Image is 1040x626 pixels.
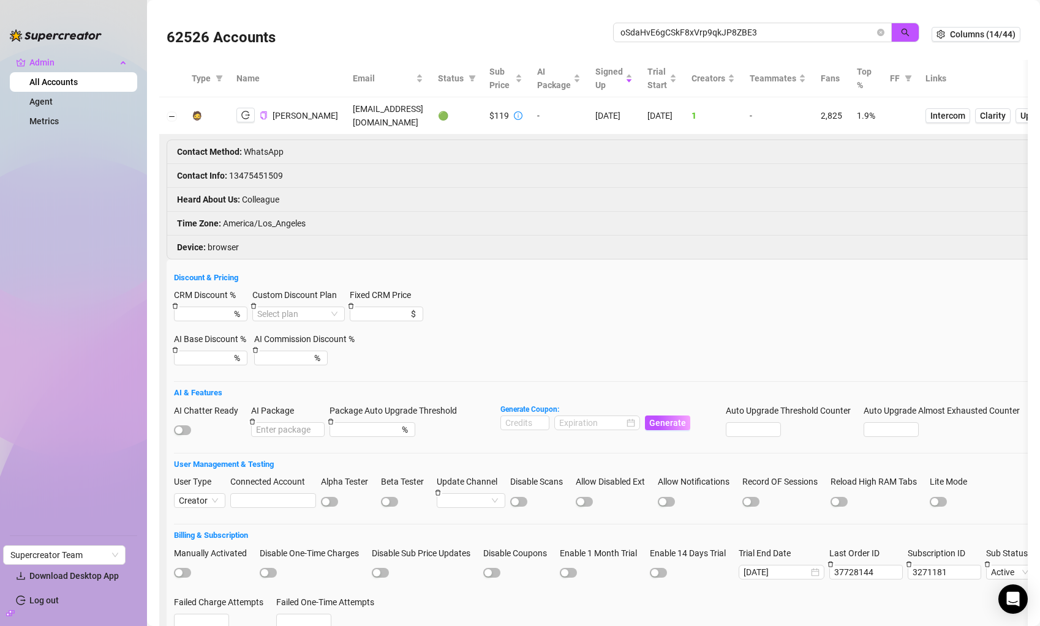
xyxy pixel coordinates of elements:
[179,307,232,321] input: CRM Discount %
[658,475,737,488] label: Allow Notifications
[864,404,1028,417] label: Auto Upgrade Almost Exhausted Counter
[890,72,900,85] span: FF
[355,307,409,321] input: Fixed CRM Price
[334,423,399,436] input: Package Auto Upgrade Threshold
[438,111,448,121] span: 🟢
[192,72,211,85] span: Type
[576,475,653,488] label: Allow Disabled Ext
[684,60,742,97] th: Creators
[192,109,202,122] div: 🧔
[251,303,257,309] span: delete
[469,75,476,82] span: filter
[16,571,26,581] span: download
[649,418,686,428] span: Generate
[348,303,354,309] span: delete
[345,97,431,135] td: [EMAIL_ADDRESS][DOMAIN_NAME]
[489,65,513,92] span: Sub Price
[29,595,59,605] a: Log out
[353,72,413,85] span: Email
[179,351,232,365] input: AI Base Discount %
[906,561,912,567] span: delete
[10,29,102,42] img: logo-BBDzfeDw.svg
[560,568,577,578] button: Enable 1 Month Trial
[167,111,177,121] button: Collapse row
[29,77,78,87] a: All Accounts
[984,561,990,567] span: delete
[381,497,398,507] button: Beta Tester
[172,347,178,353] span: delete
[174,404,246,417] label: AI Chatter Ready
[742,60,813,97] th: Teammates
[177,171,227,181] strong: Contact Info :
[930,475,975,488] label: Lite Mode
[930,497,947,507] button: Lite Mode
[877,29,884,36] span: close-circle
[29,97,53,106] a: Agent
[829,546,887,560] label: Last Order ID
[216,75,223,82] span: filter
[260,546,367,560] label: Disable One-Time Charges
[330,404,465,417] label: Package Auto Upgrade Threshold
[650,546,734,560] label: Enable 14 Days Trial
[905,75,912,82] span: filter
[177,147,242,157] strong: Contact Method :
[821,111,842,121] span: 2,825
[726,423,780,436] input: Auto Upgrade Threshold Counter
[10,546,118,564] span: Supercreator Team
[908,546,973,560] label: Subscription ID
[174,568,191,578] button: Manually Activated
[230,475,313,488] label: Connected Account
[174,425,191,435] button: AI Chatter Ready
[647,65,667,92] span: Trial Start
[230,493,316,508] input: Connected Account
[6,609,15,617] span: build
[177,242,206,252] strong: Device :
[229,60,345,97] th: Name
[251,422,325,437] input: AI Package
[930,109,965,122] span: Intercom
[726,404,859,417] label: Auto Upgrade Threshold Counter
[559,416,624,430] input: Expiration
[827,561,834,567] span: delete
[381,475,432,488] label: Beta Tester
[620,26,875,39] input: Search by UID / Name / Email / Creator Username
[530,60,588,97] th: AI Package
[645,415,690,430] button: Generate
[936,30,945,39] span: setting
[466,69,478,88] span: filter
[252,288,345,302] label: Custom Discount Plan
[259,351,312,365] input: AI Commission Discount %
[640,97,684,135] td: [DATE]
[980,109,1006,122] span: Clarity
[925,108,970,123] a: Intercom
[167,28,276,48] h3: 62526 Accounts
[576,497,593,507] button: Allow Disabled Ext
[975,108,1011,123] a: Clarity
[588,97,640,135] td: [DATE]
[650,568,667,578] button: Enable 14 Days Trial
[16,58,26,67] span: crown
[345,60,431,97] th: Email
[483,546,555,560] label: Disable Coupons
[177,218,221,228] strong: Time Zone :
[902,69,914,88] span: filter
[438,72,464,85] span: Status
[744,565,808,579] input: Trial End Date
[321,475,376,488] label: Alpha Tester
[273,111,338,121] span: [PERSON_NAME]
[172,303,178,309] span: delete
[691,72,725,85] span: Creators
[750,111,752,121] span: -
[658,497,675,507] button: Allow Notifications
[328,419,334,425] span: delete
[174,546,255,560] label: Manually Activated
[254,332,363,346] label: AI Commission Discount %
[901,28,910,37] span: search
[742,497,759,507] button: Record OF Sessions
[932,27,1020,42] button: Columns (14/44)
[372,568,389,578] button: Disable Sub Price Updates
[510,475,571,488] label: Disable Scans
[560,546,645,560] label: Enable 1 Month Trial
[350,288,419,302] label: Fixed CRM Price
[29,53,116,72] span: Admin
